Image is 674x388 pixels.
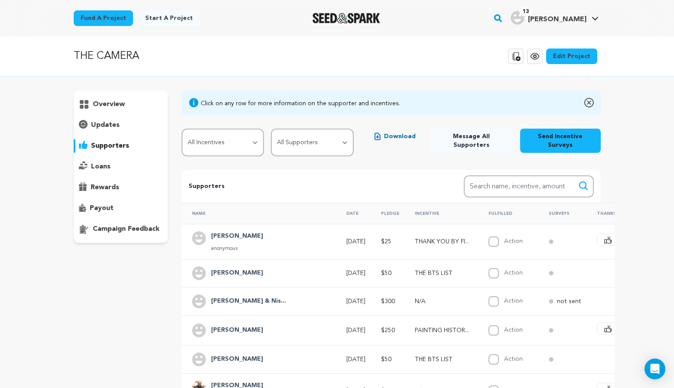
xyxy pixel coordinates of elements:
button: overview [74,97,168,111]
div: Steve S.'s Profile [511,11,586,25]
th: Surveys [538,203,586,224]
p: [DATE] [346,355,365,364]
th: Pledge [371,203,404,224]
p: [DATE] [346,297,365,306]
div: Open Intercom Messenger [645,359,665,379]
p: payout [90,203,114,213]
h4: Sharon [211,325,263,336]
h4: Judy Ruth & Nishimura [211,296,286,307]
button: campaign feedback [74,222,168,236]
p: [DATE] [346,269,365,278]
button: Message All Supporters [430,129,513,153]
h4: Lynn Chen [211,231,263,242]
label: Action [504,238,523,244]
span: [PERSON_NAME] [528,16,586,23]
img: user.png [192,231,206,245]
input: Search name, incentive, amount [464,175,594,197]
button: Say Thanks [597,234,658,246]
p: overview [93,99,125,110]
a: Seed&Spark Homepage [313,13,381,23]
p: THANK YOU BY FILM [415,237,473,246]
p: rewards [91,182,119,193]
a: Steve S.'s Profile [509,9,600,25]
span: $50 [381,356,391,362]
p: [DATE] [346,326,365,335]
img: Seed&Spark Logo Dark Mode [313,13,381,23]
a: Fund a project [74,10,133,26]
p: THE BTS LIST [415,355,473,364]
label: Action [504,356,523,362]
p: PAINTING HISTORY [415,326,473,335]
div: Click on any row for more information on the supporter and incentives. [201,99,400,108]
span: $25 [381,239,391,245]
p: updates [91,120,120,130]
img: close-o.svg [584,97,594,108]
p: campaign feedback [93,224,160,234]
img: user.png [192,352,206,366]
label: Action [504,327,523,333]
th: Fulfilled [478,203,538,224]
img: user.png [192,323,206,337]
h4: Albert [211,268,263,278]
h4: Kevin Sasaki [211,354,263,365]
button: supporters [74,139,168,153]
p: THE CAMERA [74,48,139,64]
p: not sent [557,297,581,306]
span: Download [384,132,416,141]
button: loans [74,160,168,174]
img: user.png [192,266,206,280]
a: Edit Project [546,48,597,64]
th: Date [336,203,371,224]
th: Name [182,203,336,224]
a: Start a project [138,10,200,26]
p: supporters [91,141,129,151]
p: N/A [415,297,473,306]
span: $250 [381,327,395,333]
button: payout [74,201,168,215]
button: Send Incentive Surveys [520,129,601,153]
label: Action [504,270,523,276]
p: loans [91,162,111,172]
th: Thanks [586,203,663,224]
button: Download [368,129,423,144]
button: rewards [74,181,168,194]
p: [DATE] [346,237,365,246]
label: Action [504,298,523,304]
span: Steve S.'s Profile [509,9,600,27]
th: Incentive [404,203,478,224]
button: Say Thanks [597,323,658,335]
span: $50 [381,270,391,276]
img: user.png [511,11,524,25]
p: Supporters [189,181,436,192]
span: $300 [381,298,395,304]
span: 13 [519,7,532,16]
button: updates [74,118,168,132]
span: Message All Supporters [436,132,506,149]
p: anonymous [211,245,263,252]
p: THE BTS LIST [415,269,473,278]
img: user.png [192,294,206,308]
